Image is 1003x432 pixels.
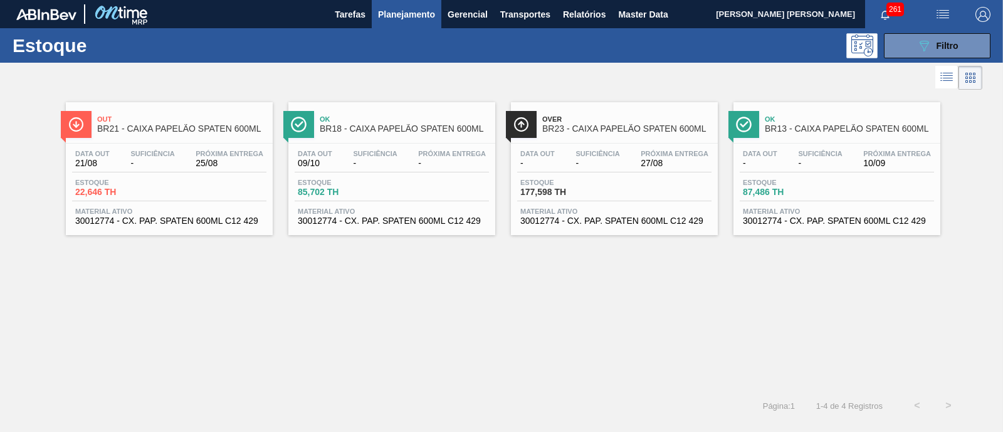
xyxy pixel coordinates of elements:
[641,150,708,157] span: Próxima Entrega
[16,9,76,20] img: TNhmsLtSVTkK8tSr43FrP2fwEKptu5GPRR3wAAAABJRU5ErkJggg==
[353,150,397,157] span: Suficiência
[298,187,386,197] span: 85,702 TH
[884,33,990,58] button: Filtro
[320,115,489,123] span: Ok
[798,159,842,168] span: -
[298,179,386,186] span: Estoque
[763,401,795,411] span: Página : 1
[500,7,550,22] span: Transportes
[520,159,555,168] span: -
[575,150,619,157] span: Suficiência
[798,150,842,157] span: Suficiência
[865,6,905,23] button: Notificações
[743,216,931,226] span: 30012774 - CX. PAP. SPATEN 600ML C12 429
[56,93,279,235] a: ÍconeOutBR21 - CAIXA PAPELÃO SPATEN 600MLData out21/08Suficiência-Próxima Entrega25/08Estoque22,6...
[935,66,958,90] div: Visão em Lista
[501,93,724,235] a: ÍconeOverBR23 - CAIXA PAPELÃO SPATEN 600MLData out-Suficiência-Próxima Entrega27/08Estoque177,598...
[958,66,982,90] div: Visão em Cards
[937,41,958,51] span: Filtro
[520,208,708,215] span: Material ativo
[130,150,174,157] span: Suficiência
[765,115,934,123] span: Ok
[130,159,174,168] span: -
[75,159,110,168] span: 21/08
[935,7,950,22] img: userActions
[335,7,365,22] span: Tarefas
[320,124,489,134] span: BR18 - CAIXA PAPELÃO SPATEN 600ML
[886,3,904,16] span: 261
[196,150,263,157] span: Próxima Entrega
[520,179,608,186] span: Estoque
[563,7,606,22] span: Relatórios
[863,159,931,168] span: 10/09
[298,208,486,215] span: Material ativo
[378,7,435,22] span: Planejamento
[97,115,266,123] span: Out
[291,117,307,132] img: Ícone
[814,401,883,411] span: 1 - 4 de 4 Registros
[75,187,163,197] span: 22,646 TH
[542,124,712,134] span: BR23 - CAIXA PAPELÃO SPATEN 600ML
[68,117,84,132] img: Ícone
[418,150,486,157] span: Próxima Entrega
[353,159,397,168] span: -
[298,150,332,157] span: Data out
[765,124,934,134] span: BR13 - CAIXA PAPELÃO SPATEN 600ML
[743,179,831,186] span: Estoque
[724,93,947,235] a: ÍconeOkBR13 - CAIXA PAPELÃO SPATEN 600MLData out-Suficiência-Próxima Entrega10/09Estoque87,486 TH...
[75,216,263,226] span: 30012774 - CX. PAP. SPATEN 600ML C12 429
[975,7,990,22] img: Logout
[743,208,931,215] span: Material ativo
[513,117,529,132] img: Ícone
[520,216,708,226] span: 30012774 - CX. PAP. SPATEN 600ML C12 429
[736,117,752,132] img: Ícone
[641,159,708,168] span: 27/08
[196,159,263,168] span: 25/08
[520,187,608,197] span: 177,598 TH
[13,38,194,53] h1: Estoque
[418,159,486,168] span: -
[743,187,831,197] span: 87,486 TH
[298,216,486,226] span: 30012774 - CX. PAP. SPATEN 600ML C12 429
[846,33,878,58] div: Pogramando: nenhum usuário selecionado
[448,7,488,22] span: Gerencial
[520,150,555,157] span: Data out
[75,150,110,157] span: Data out
[75,179,163,186] span: Estoque
[75,208,263,215] span: Material ativo
[298,159,332,168] span: 09/10
[743,150,777,157] span: Data out
[933,390,964,421] button: >
[863,150,931,157] span: Próxima Entrega
[97,124,266,134] span: BR21 - CAIXA PAPELÃO SPATEN 600ML
[542,115,712,123] span: Over
[901,390,933,421] button: <
[618,7,668,22] span: Master Data
[279,93,501,235] a: ÍconeOkBR18 - CAIXA PAPELÃO SPATEN 600MLData out09/10Suficiência-Próxima Entrega-Estoque85,702 TH...
[575,159,619,168] span: -
[743,159,777,168] span: -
